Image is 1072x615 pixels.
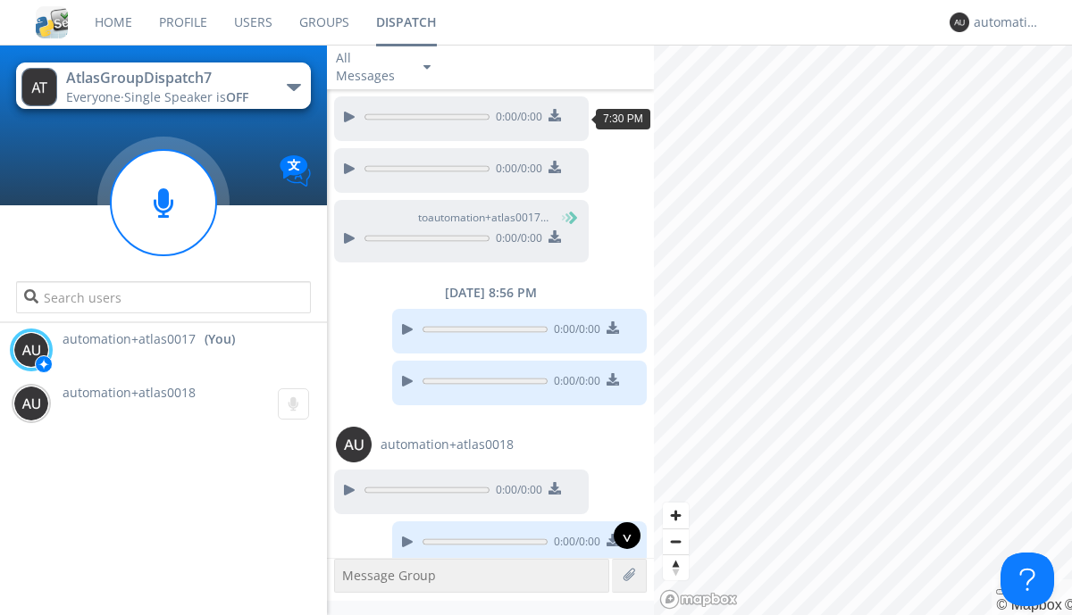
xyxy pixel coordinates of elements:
[659,589,738,610] a: Mapbox logo
[996,589,1010,594] button: Toggle attribution
[13,386,49,421] img: 373638.png
[418,210,552,226] span: to automation+atlas0017
[21,68,57,106] img: 373638.png
[996,597,1061,612] a: Mapbox
[603,112,643,125] span: 7:30 PM
[336,49,407,85] div: All Messages
[607,534,619,546] img: download media button
[36,6,68,38] img: cddb5a64eb264b2086981ab96f4c1ba7
[663,503,689,528] button: Zoom in
[663,529,689,554] span: Zoom out
[549,482,561,494] img: download media button
[607,373,619,386] img: download media button
[381,436,514,453] span: automation+atlas0018
[66,68,267,88] div: AtlasGroupDispatch7
[205,330,235,348] div: (You)
[423,65,431,70] img: caret-down-sm.svg
[549,109,561,121] img: download media button
[549,210,576,225] span: (You)
[16,62,310,109] button: AtlasGroupDispatch7Everyone·Single Speaker isOFF
[13,332,49,368] img: 373638.png
[1001,553,1054,606] iframe: Toggle Customer Support
[336,427,372,462] img: 373638.png
[549,161,561,173] img: download media button
[974,13,1041,31] div: automation+atlas0017
[663,528,689,554] button: Zoom out
[63,330,196,348] span: automation+atlas0017
[490,109,542,129] span: 0:00 / 0:00
[663,555,689,580] span: Reset bearing to north
[950,12,969,32] img: 373638.png
[549,230,561,243] img: download media button
[614,522,641,549] div: ^
[490,230,542,250] span: 0:00 / 0:00
[124,88,248,105] span: Single Speaker is
[16,281,310,313] input: Search users
[663,554,689,580] button: Reset bearing to north
[607,321,619,334] img: download media button
[63,384,196,401] span: automation+atlas0018
[280,155,311,187] img: Translation enabled
[548,373,600,393] span: 0:00 / 0:00
[327,284,654,302] div: [DATE] 8:56 PM
[226,88,248,105] span: OFF
[66,88,267,106] div: Everyone ·
[548,321,600,341] span: 0:00 / 0:00
[490,161,542,180] span: 0:00 / 0:00
[490,482,542,502] span: 0:00 / 0:00
[548,534,600,553] span: 0:00 / 0:00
